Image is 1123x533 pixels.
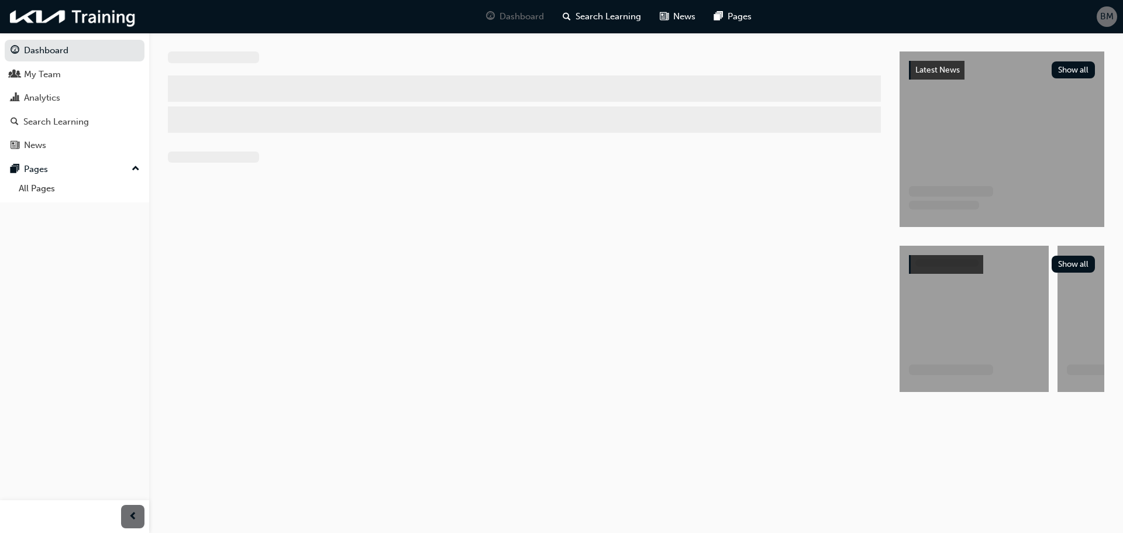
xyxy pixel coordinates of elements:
[650,5,705,29] a: news-iconNews
[660,9,669,24] span: news-icon
[909,61,1095,80] a: Latest NewsShow all
[915,65,960,75] span: Latest News
[5,159,144,180] button: Pages
[24,139,46,152] div: News
[5,40,144,61] a: Dashboard
[1097,6,1117,27] button: BM
[11,70,19,80] span: people-icon
[24,68,61,81] div: My Team
[11,140,19,151] span: news-icon
[11,164,19,175] span: pages-icon
[23,115,89,129] div: Search Learning
[714,9,723,24] span: pages-icon
[563,9,571,24] span: search-icon
[6,5,140,29] img: kia-training
[673,10,695,23] span: News
[1052,61,1096,78] button: Show all
[129,510,137,524] span: prev-icon
[5,64,144,85] a: My Team
[11,46,19,56] span: guage-icon
[132,161,140,177] span: up-icon
[486,9,495,24] span: guage-icon
[477,5,553,29] a: guage-iconDashboard
[24,163,48,176] div: Pages
[909,255,1095,274] a: Show all
[5,135,144,156] a: News
[1052,256,1096,273] button: Show all
[500,10,544,23] span: Dashboard
[14,180,144,198] a: All Pages
[576,10,641,23] span: Search Learning
[728,10,752,23] span: Pages
[5,111,144,133] a: Search Learning
[553,5,650,29] a: search-iconSearch Learning
[5,87,144,109] a: Analytics
[1100,10,1114,23] span: BM
[11,93,19,104] span: chart-icon
[5,37,144,159] button: DashboardMy TeamAnalyticsSearch LearningNews
[705,5,761,29] a: pages-iconPages
[11,117,19,128] span: search-icon
[24,91,60,105] div: Analytics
